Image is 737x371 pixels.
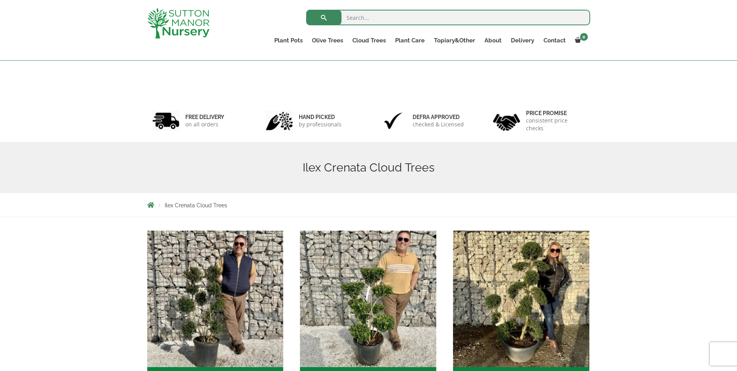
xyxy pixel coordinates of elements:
a: Contact [539,35,570,46]
p: by professionals [299,121,341,128]
a: Delivery [506,35,539,46]
h6: Defra approved [413,114,464,121]
a: Cloud Trees [348,35,390,46]
p: checked & Licensed [413,121,464,128]
img: Large Ilex Clouds [453,231,589,367]
a: About [480,35,506,46]
img: Ilex Crenata Pom Pons [147,231,284,367]
h1: Ilex Crenata Cloud Trees [147,161,590,175]
a: Olive Trees [307,35,348,46]
h6: FREE DELIVERY [185,114,224,121]
a: Plant Care [390,35,429,46]
img: Plateau Ilex Clouds [300,231,436,367]
img: 4.jpg [493,109,520,133]
input: Search... [306,10,590,25]
h6: hand picked [299,114,341,121]
span: 0 [580,33,588,41]
a: Plant Pots [270,35,307,46]
img: 2.jpg [266,111,293,131]
a: 0 [570,35,590,46]
span: Ilex Crenata Cloud Trees [165,202,227,208]
h6: Price promise [526,110,585,117]
nav: Breadcrumbs [147,202,590,208]
img: 1.jpg [152,111,179,131]
p: on all orders [185,121,224,128]
img: logo [147,8,209,38]
a: Topiary&Other [429,35,480,46]
p: consistent price checks [526,117,585,132]
img: 3.jpg [380,111,407,131]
